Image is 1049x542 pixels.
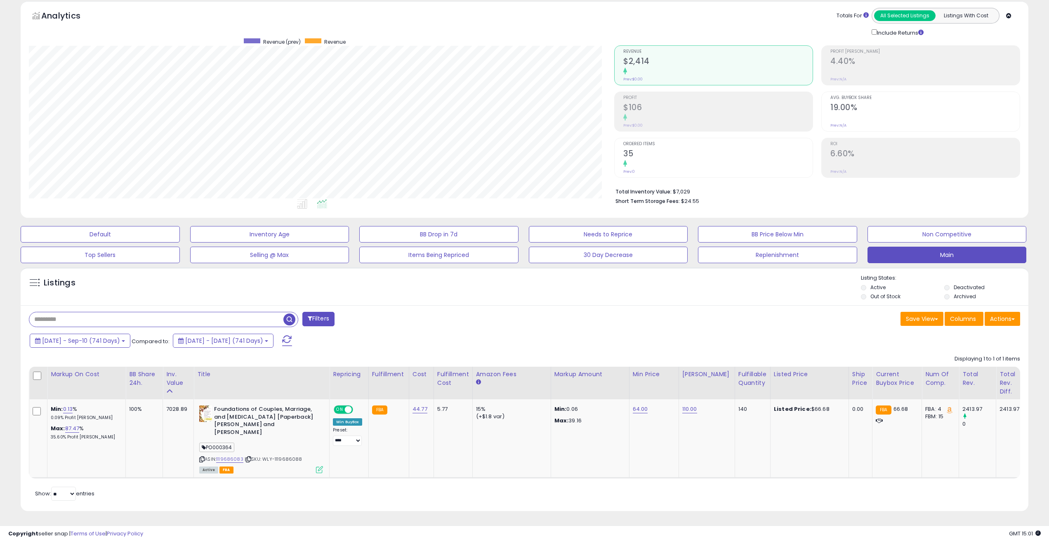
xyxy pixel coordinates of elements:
[476,405,545,413] div: 15%
[925,405,952,413] div: FBA: 4
[245,456,302,462] span: | SKU: WLY-1119686088
[71,530,106,537] a: Terms of Use
[985,312,1020,326] button: Actions
[51,405,119,421] div: %
[867,247,1027,263] button: Main
[190,226,349,243] button: Inventory Age
[893,405,908,413] span: 66.68
[173,334,273,348] button: [DATE] - [DATE] (741 Days)
[865,28,933,37] div: Include Returns
[476,370,547,379] div: Amazon Fees
[554,405,567,413] strong: Min:
[830,96,1020,100] span: Avg. Buybox Share
[51,434,119,440] p: 35.60% Profit [PERSON_NAME]
[954,284,985,291] label: Deactivated
[21,226,180,243] button: Default
[372,370,405,379] div: Fulfillment
[333,427,362,446] div: Preset:
[107,530,143,537] a: Privacy Policy
[47,367,126,399] th: The percentage added to the cost of goods (COGS) that forms the calculator for Min & Max prices.
[216,456,243,463] a: 1119686083
[876,370,918,387] div: Current Buybox Price
[738,405,764,413] div: 140
[955,355,1020,363] div: Displaying 1 to 1 of 1 items
[852,370,869,387] div: Ship Price
[8,530,143,538] div: seller snap | |
[437,405,466,413] div: 5.77
[623,96,813,100] span: Profit
[199,405,323,472] div: ASIN:
[682,370,731,379] div: [PERSON_NAME]
[302,312,335,326] button: Filters
[615,186,1014,196] li: $7,029
[166,370,190,387] div: Inv. value
[263,38,301,45] span: Revenue (prev)
[623,103,813,114] h2: $106
[476,413,545,420] div: (+$1.8 var)
[682,405,697,413] a: 110.00
[830,169,846,174] small: Prev: N/A
[413,405,427,413] a: 44.77
[199,467,218,474] span: All listings currently available for purchase on Amazon
[51,425,119,440] div: %
[51,424,65,432] b: Max:
[698,226,857,243] button: BB Price Below Min
[190,247,349,263] button: Selling @ Max
[35,490,94,497] span: Show: entries
[633,370,675,379] div: Min Price
[945,312,983,326] button: Columns
[623,169,635,174] small: Prev: 0
[51,370,122,379] div: Markup on Cost
[962,420,996,428] div: 0
[830,142,1020,146] span: ROI
[8,530,38,537] strong: Copyright
[21,247,180,263] button: Top Sellers
[199,443,234,452] span: PO000364
[359,226,519,243] button: BB Drop in 7d
[185,337,263,345] span: [DATE] - [DATE] (741 Days)
[867,226,1027,243] button: Non Competitive
[830,123,846,128] small: Prev: N/A
[51,415,119,421] p: 0.09% Profit [PERSON_NAME]
[30,334,130,348] button: [DATE] - Sep-10 (741 Days)
[437,370,469,387] div: Fulfillment Cost
[774,405,811,413] b: Listed Price:
[129,405,156,413] div: 100%
[352,406,365,413] span: OFF
[529,226,688,243] button: Needs to Reprice
[214,405,314,438] b: Foundations of Couples, Marriage, and [MEDICAL_DATA] [Paperback] [PERSON_NAME] and [PERSON_NAME]
[529,247,688,263] button: 30 Day Decrease
[623,77,643,82] small: Prev: $0.00
[623,57,813,68] h2: $2,414
[830,49,1020,54] span: Profit [PERSON_NAME]
[623,149,813,160] h2: 35
[830,103,1020,114] h2: 19.00%
[63,405,73,413] a: 0.13
[615,188,672,195] b: Total Inventory Value:
[925,413,952,420] div: FBM: 15
[950,315,976,323] span: Columns
[333,370,365,379] div: Repricing
[837,12,869,20] div: Totals For
[774,370,845,379] div: Listed Price
[900,312,943,326] button: Save View
[554,417,623,424] p: 39.16
[65,424,80,433] a: 87.47
[335,406,345,413] span: ON
[681,197,699,205] span: $24.55
[199,405,212,422] img: 41pZUdjzJvL._SL40_.jpg
[324,38,346,45] span: Revenue
[623,123,643,128] small: Prev: $0.00
[197,370,326,379] div: Title
[830,149,1020,160] h2: 6.60%
[51,405,63,413] b: Min:
[166,405,187,413] div: 7028.89
[1009,530,1041,537] span: 2025-09-11 15:01 GMT
[633,405,648,413] a: 64.00
[874,10,936,21] button: All Selected Listings
[554,417,569,424] strong: Max:
[554,370,626,379] div: Markup Amount
[830,77,846,82] small: Prev: N/A
[698,247,857,263] button: Replenishment
[623,142,813,146] span: Ordered Items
